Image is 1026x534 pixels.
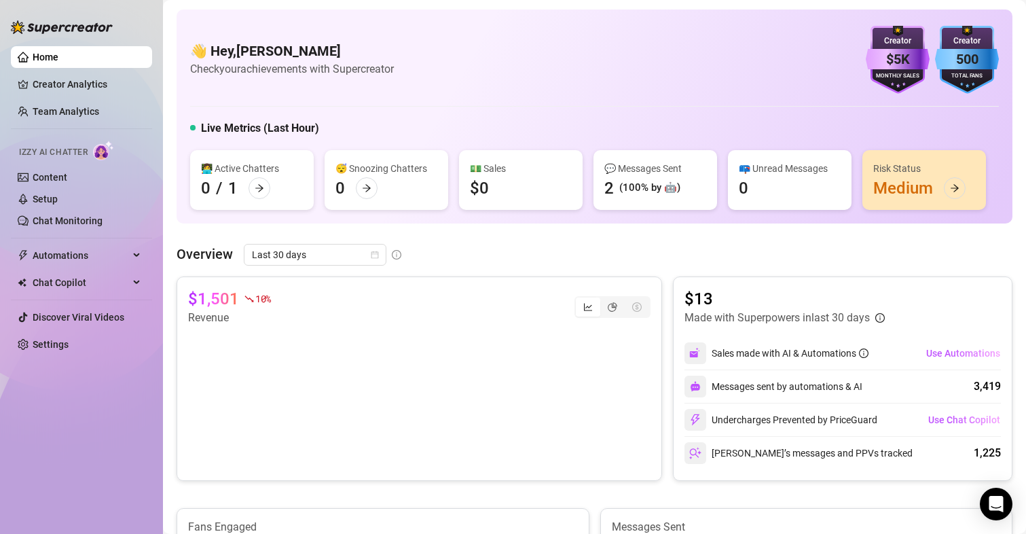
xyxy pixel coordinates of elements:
[608,302,617,312] span: pie-chart
[33,272,129,293] span: Chat Copilot
[974,378,1001,395] div: 3,419
[684,409,877,431] div: Undercharges Prevented by PriceGuard
[619,180,680,196] div: (100% by 🤖)
[371,251,379,259] span: calendar
[690,381,701,392] img: svg%3e
[739,161,841,176] div: 📪 Unread Messages
[926,348,1000,359] span: Use Automations
[684,310,870,326] article: Made with Superpowers in last 30 days
[689,447,701,459] img: svg%3e
[11,20,113,34] img: logo-BBDzfeDw.svg
[689,347,701,359] img: svg%3e
[362,183,371,193] span: arrow-right
[935,72,999,81] div: Total Fans
[470,161,572,176] div: 💵 Sales
[33,312,124,323] a: Discover Viral Videos
[935,49,999,70] div: 500
[583,302,593,312] span: line-chart
[93,141,114,160] img: AI Chatter
[866,49,930,70] div: $5K
[255,292,271,305] span: 10 %
[926,342,1001,364] button: Use Automations
[335,161,437,176] div: 😴 Snoozing Chatters
[604,177,614,199] div: 2
[684,288,885,310] article: $13
[33,245,129,266] span: Automations
[33,52,58,63] a: Home
[190,60,394,77] article: Check your achievements with Supercreator
[689,414,701,426] img: svg%3e
[866,26,930,94] img: purple-badge-B9DA21FR.svg
[875,313,885,323] span: info-circle
[684,442,913,464] div: [PERSON_NAME]’s messages and PPVs tracked
[19,146,88,159] span: Izzy AI Chatter
[739,177,748,199] div: 0
[392,250,401,260] span: info-circle
[712,346,868,361] div: Sales made with AI & Automations
[873,161,975,176] div: Risk Status
[928,409,1001,431] button: Use Chat Copilot
[33,339,69,350] a: Settings
[866,72,930,81] div: Monthly Sales
[604,161,706,176] div: 💬 Messages Sent
[859,349,868,358] span: info-circle
[980,488,1012,520] div: Open Intercom Messenger
[33,194,58,204] a: Setup
[935,26,999,94] img: blue-badge-DgoSNQY1.svg
[244,294,254,304] span: fall
[470,177,489,199] div: $0
[177,244,233,264] article: Overview
[188,310,271,326] article: Revenue
[632,302,642,312] span: dollar-circle
[228,177,238,199] div: 1
[33,215,103,226] a: Chat Monitoring
[18,278,26,287] img: Chat Copilot
[33,106,99,117] a: Team Analytics
[190,41,394,60] h4: 👋 Hey, [PERSON_NAME]
[974,445,1001,461] div: 1,225
[335,177,345,199] div: 0
[188,288,239,310] article: $1,501
[201,177,210,199] div: 0
[33,172,67,183] a: Content
[33,73,141,95] a: Creator Analytics
[201,120,319,137] h5: Live Metrics (Last Hour)
[928,414,1000,425] span: Use Chat Copilot
[18,250,29,261] span: thunderbolt
[252,245,378,265] span: Last 30 days
[684,376,862,397] div: Messages sent by automations & AI
[950,183,959,193] span: arrow-right
[866,35,930,48] div: Creator
[574,296,651,318] div: segmented control
[935,35,999,48] div: Creator
[201,161,303,176] div: 👩‍💻 Active Chatters
[255,183,264,193] span: arrow-right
